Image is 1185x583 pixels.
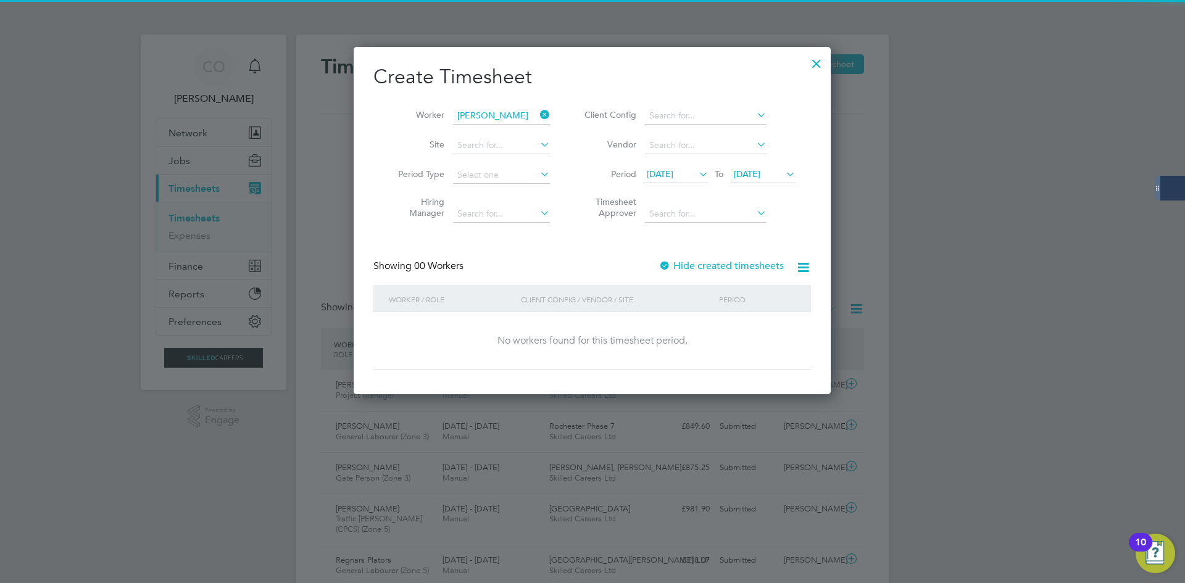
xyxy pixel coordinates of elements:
[414,260,464,272] span: 00 Workers
[647,168,673,180] span: [DATE]
[645,205,767,223] input: Search for...
[389,168,444,180] label: Period Type
[386,285,518,313] div: Worker / Role
[518,285,716,313] div: Client Config / Vendor / Site
[1136,534,1175,573] button: Open Resource Center, 10 new notifications
[581,109,636,120] label: Client Config
[581,196,636,218] label: Timesheet Approver
[734,168,760,180] span: [DATE]
[453,205,550,223] input: Search for...
[645,107,767,125] input: Search for...
[711,166,727,182] span: To
[645,137,767,154] input: Search for...
[581,139,636,150] label: Vendor
[1135,542,1146,558] div: 10
[389,139,444,150] label: Site
[373,260,466,273] div: Showing
[389,196,444,218] label: Hiring Manager
[659,260,784,272] label: Hide created timesheets
[453,107,550,125] input: Search for...
[373,64,811,90] h2: Create Timesheet
[453,137,550,154] input: Search for...
[581,168,636,180] label: Period
[453,167,550,184] input: Select one
[389,109,444,120] label: Worker
[716,285,799,313] div: Period
[386,334,799,347] div: No workers found for this timesheet period.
